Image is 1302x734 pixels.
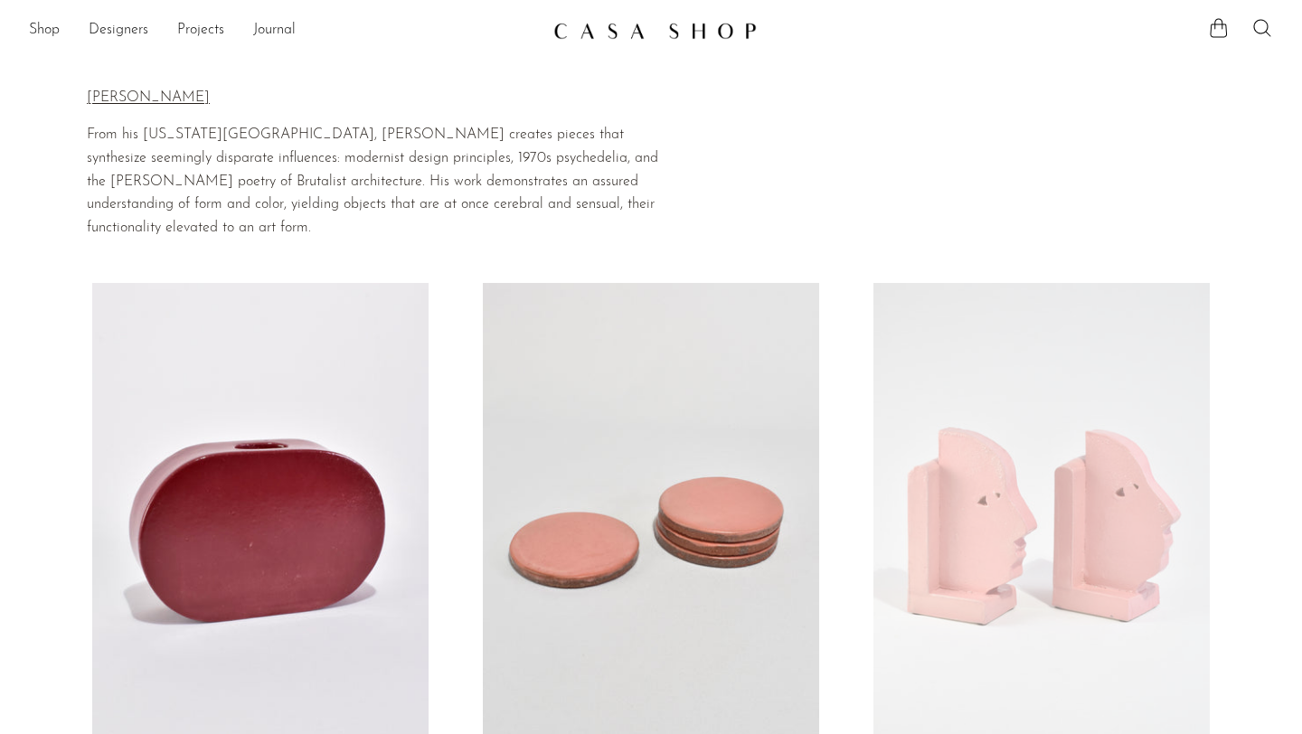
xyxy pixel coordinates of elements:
ul: NEW HEADER MENU [29,15,539,46]
a: Projects [177,19,224,42]
nav: Desktop navigation [29,15,539,46]
a: Shop [29,19,60,42]
p: From his [US_STATE][GEOGRAPHIC_DATA], [PERSON_NAME] creates pieces that synthesize seemingly disp... [87,124,673,240]
p: [PERSON_NAME] [87,87,673,110]
a: Journal [253,19,296,42]
a: Designers [89,19,148,42]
